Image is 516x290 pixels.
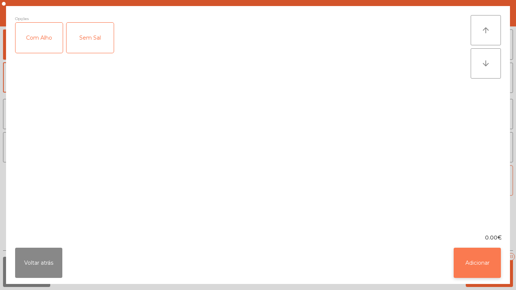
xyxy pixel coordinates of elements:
[15,15,29,22] span: Opções
[481,26,490,35] i: arrow_upward
[15,248,62,278] button: Voltar atrás
[6,234,510,242] div: 0.00€
[454,248,501,278] button: Adicionar
[471,15,501,45] button: arrow_upward
[481,59,490,68] i: arrow_downward
[471,48,501,79] button: arrow_downward
[66,23,114,53] div: Sem Sal
[15,23,63,53] div: Com Alho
